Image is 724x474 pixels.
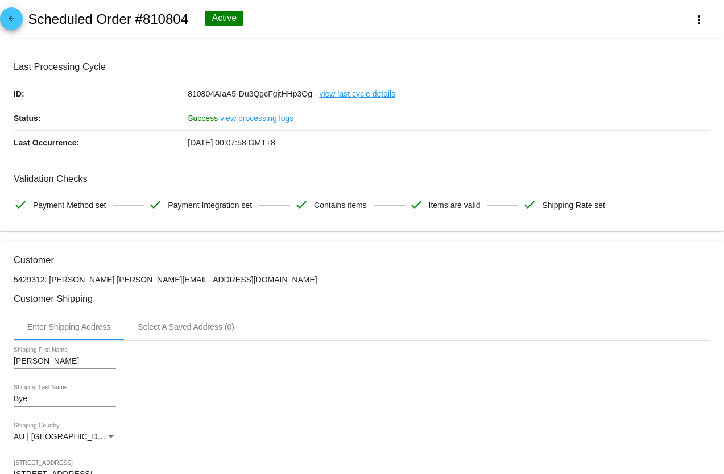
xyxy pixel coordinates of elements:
[409,198,423,211] mat-icon: check
[429,193,481,217] span: Items are valid
[28,11,188,27] h2: Scheduled Order #810804
[27,322,110,331] div: Enter Shipping Address
[188,138,275,147] span: [DATE] 00:07:58 GMT+8
[188,89,317,98] span: 810804AIaA5-Du3QgcFgjtHHp3Qg -
[14,255,710,265] h3: Customer
[314,193,367,217] span: Contains items
[33,193,106,217] span: Payment Method set
[14,357,116,366] input: Shipping First Name
[188,114,218,123] span: Success
[523,198,536,211] mat-icon: check
[138,322,234,331] div: Select A Saved Address (0)
[14,433,116,442] mat-select: Shipping Country
[168,193,252,217] span: Payment Integration set
[205,11,243,26] div: Active
[14,432,114,441] span: AU | [GEOGRAPHIC_DATA]
[319,82,395,106] a: view last cycle details
[14,275,710,284] p: 5429312: [PERSON_NAME] [PERSON_NAME][EMAIL_ADDRESS][DOMAIN_NAME]
[14,61,710,72] h3: Last Processing Cycle
[220,106,293,130] a: view processing logs
[14,106,188,130] p: Status:
[14,394,116,404] input: Shipping Last Name
[692,13,706,27] mat-icon: more_vert
[542,193,605,217] span: Shipping Rate set
[14,82,188,106] p: ID:
[14,173,710,184] h3: Validation Checks
[14,198,27,211] mat-icon: check
[295,198,308,211] mat-icon: check
[5,15,18,28] mat-icon: arrow_back
[14,293,710,304] h3: Customer Shipping
[148,198,162,211] mat-icon: check
[14,131,188,155] p: Last Occurrence:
